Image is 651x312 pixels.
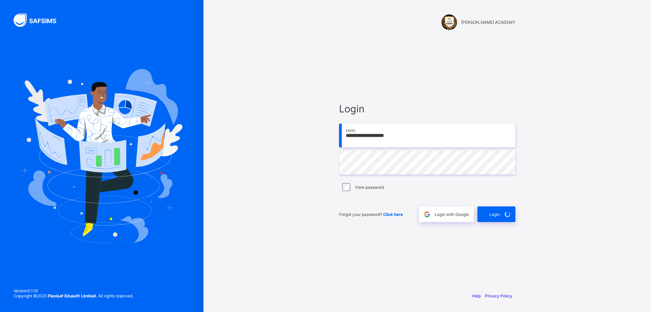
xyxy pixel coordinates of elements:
img: SAFSIMS Logo [14,14,64,27]
a: Privacy Policy [485,293,512,298]
img: Hero Image [21,69,182,243]
span: Forgot your password? [339,212,403,217]
span: Login with Google [435,212,469,217]
strong: Flexisaf Edusoft Limited. [48,293,97,298]
span: Version 0.1.19 [14,288,133,293]
span: Copyright © 2025 All rights reserved. [14,293,133,298]
span: Login [339,103,515,115]
label: View password [355,185,384,190]
img: google.396cfc9801f0270233282035f929180a.svg [423,210,431,218]
span: [PERSON_NAME] ACADEMY [461,20,515,25]
span: Login [489,212,500,217]
a: Help [472,293,481,298]
a: Click here [383,212,403,217]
